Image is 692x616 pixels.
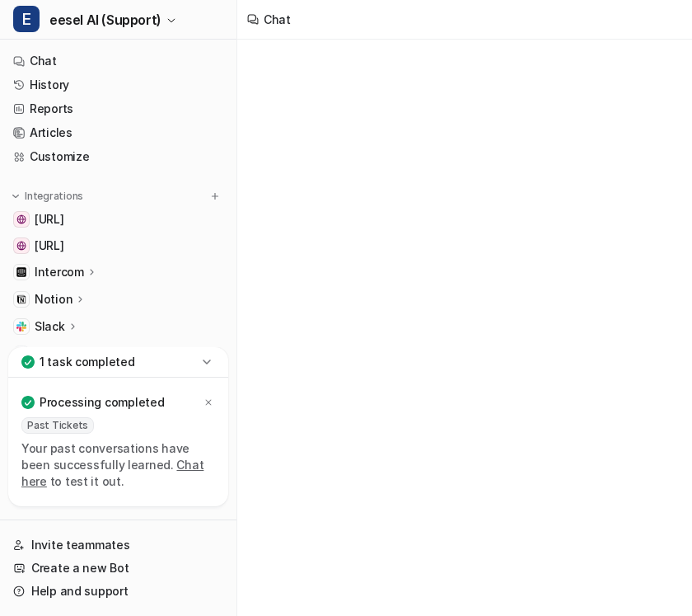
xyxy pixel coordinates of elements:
span: [URL] [35,237,64,254]
a: www.eesel.ai[URL] [7,234,230,257]
img: www.eesel.ai [16,241,26,251]
img: expand menu [10,190,21,202]
div: Chat [264,11,291,28]
p: Integrations [25,190,83,203]
p: Notion [35,291,72,308]
p: Processing completed [40,394,164,411]
p: Your past conversations have been successfully learned. to test it out. [21,440,215,490]
img: menu_add.svg [209,190,221,202]
span: Past Tickets [21,417,94,434]
span: [URL] [35,211,64,228]
a: Chat [7,49,230,73]
img: Intercom [16,267,26,277]
img: Notion [16,294,26,304]
a: docs.eesel.ai[URL] [7,208,230,231]
a: Help and support [7,580,230,603]
a: Articles [7,121,230,144]
p: Slack [35,318,65,335]
span: eesel AI (Support) [49,8,161,31]
span: Explore all integrations [35,341,223,367]
a: History [7,73,230,96]
img: explore all integrations [13,346,30,362]
a: Customize [7,145,230,168]
a: Create a new Bot [7,557,230,580]
a: Explore all integrations [7,342,230,365]
a: Reports [7,97,230,120]
p: 1 task completed [40,354,135,370]
button: Integrations [7,188,88,205]
a: Invite teammates [7,534,230,557]
img: Slack [16,322,26,332]
span: E [13,6,40,32]
p: Intercom [35,264,84,280]
img: docs.eesel.ai [16,214,26,224]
